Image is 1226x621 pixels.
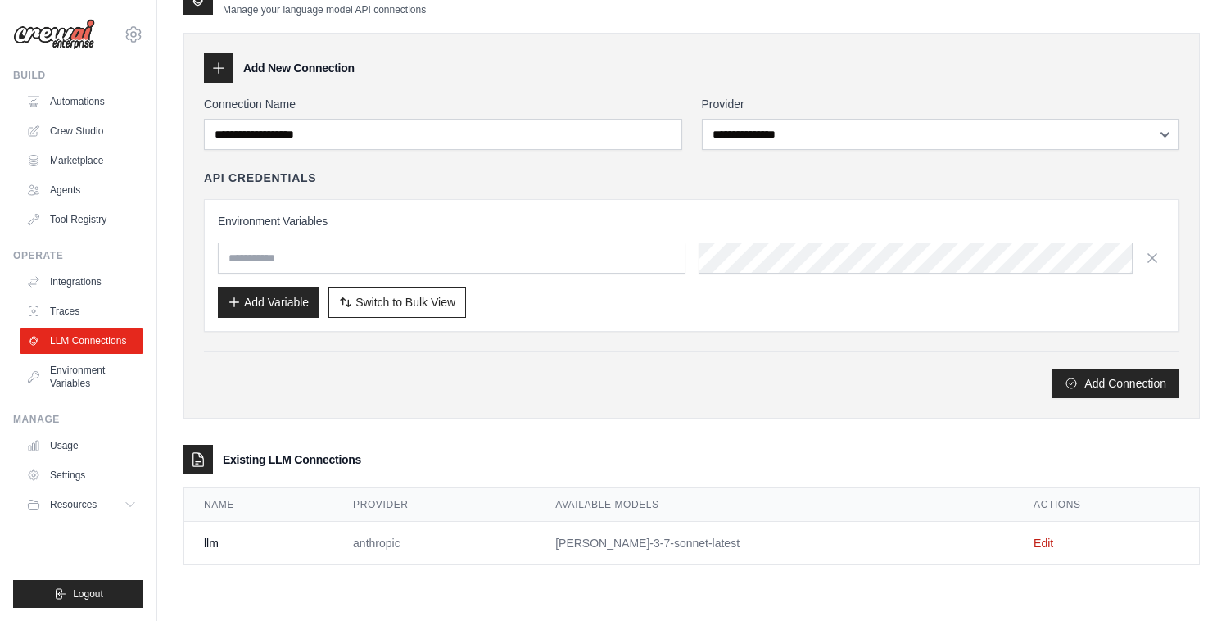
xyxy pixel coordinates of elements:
[13,413,143,426] div: Manage
[73,587,103,601] span: Logout
[13,69,143,82] div: Build
[20,433,143,459] a: Usage
[13,19,95,50] img: Logo
[20,147,143,174] a: Marketplace
[20,328,143,354] a: LLM Connections
[13,580,143,608] button: Logout
[20,298,143,324] a: Traces
[20,357,143,397] a: Environment Variables
[50,498,97,511] span: Resources
[20,118,143,144] a: Crew Studio
[20,269,143,295] a: Integrations
[20,206,143,233] a: Tool Registry
[20,88,143,115] a: Automations
[20,492,143,518] button: Resources
[20,177,143,203] a: Agents
[13,249,143,262] div: Operate
[20,462,143,488] a: Settings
